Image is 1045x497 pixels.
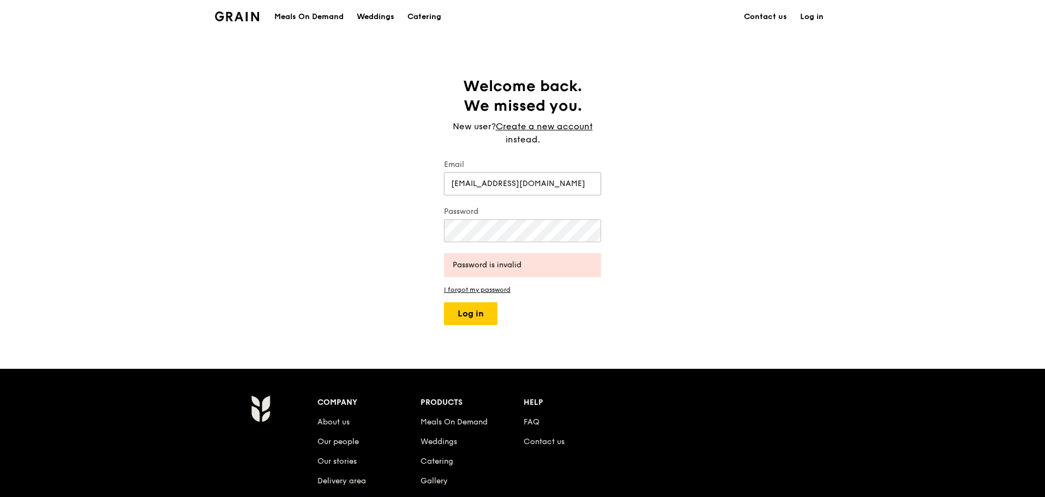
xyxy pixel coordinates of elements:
[421,437,457,446] a: Weddings
[524,395,627,410] div: Help
[444,159,601,170] label: Email
[421,417,488,427] a: Meals On Demand
[317,457,357,466] a: Our stories
[444,206,601,217] label: Password
[453,260,592,271] div: Password is invalid
[407,1,441,33] div: Catering
[794,1,830,33] a: Log in
[317,417,350,427] a: About us
[737,1,794,33] a: Contact us
[251,395,270,422] img: Grain
[444,302,497,325] button: Log in
[421,476,448,486] a: Gallery
[317,437,359,446] a: Our people
[317,395,421,410] div: Company
[444,76,601,116] h1: Welcome back. We missed you.
[524,417,539,427] a: FAQ
[350,1,401,33] a: Weddings
[496,120,593,133] a: Create a new account
[317,476,366,486] a: Delivery area
[421,457,453,466] a: Catering
[524,437,564,446] a: Contact us
[453,121,496,131] span: New user?
[421,395,524,410] div: Products
[357,1,394,33] div: Weddings
[444,286,601,294] a: I forgot my password
[274,1,344,33] div: Meals On Demand
[401,1,448,33] a: Catering
[215,11,259,21] img: Grain
[506,134,540,145] span: instead.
